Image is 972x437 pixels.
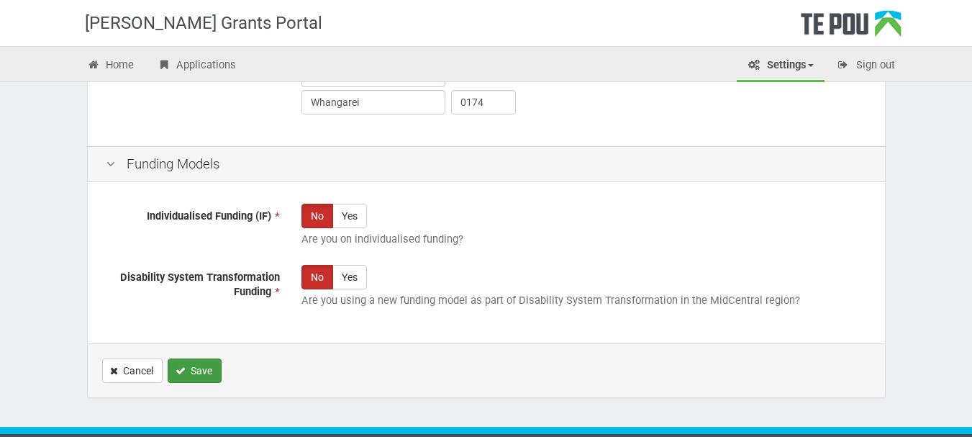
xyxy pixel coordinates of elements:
button: Save [168,359,222,383]
span: Disability System Transformation Funding [120,271,280,299]
div: Funding Models [88,146,885,183]
a: Applications [146,50,247,82]
input: Post code [451,90,516,114]
input: Town or city [301,90,445,114]
div: Te Pou Logo [801,10,901,46]
label: Yes [332,265,367,289]
label: No [301,265,333,289]
a: Cancel [102,359,163,383]
p: Are you on individualised funding? [301,232,867,247]
span: Individualised Funding (IF) [147,210,271,222]
a: Home [76,50,145,82]
label: No [301,204,333,228]
a: Sign out [826,50,906,82]
a: Settings [737,50,825,82]
p: Are you using a new funding model as part of Disability System Transformation in the MidCentral r... [301,293,867,308]
label: Yes [332,204,367,228]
